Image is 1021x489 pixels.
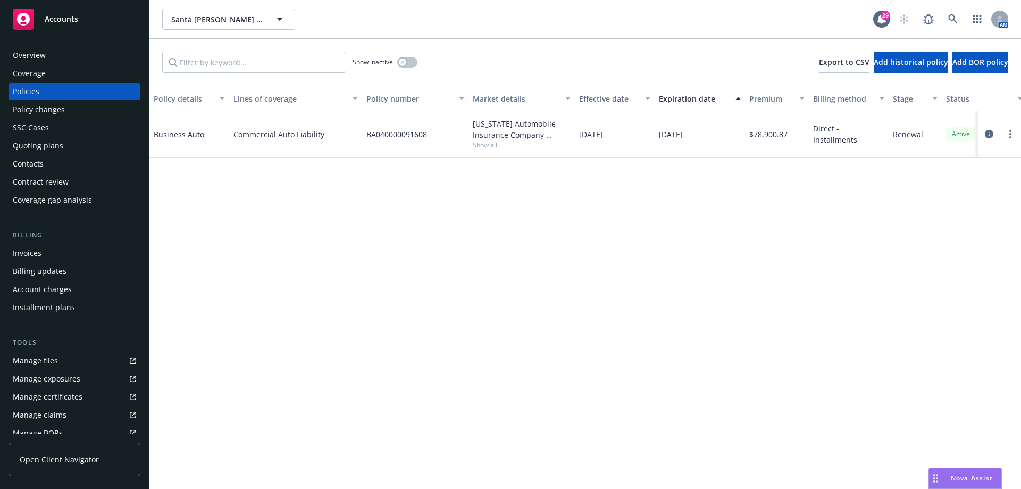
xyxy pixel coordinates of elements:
[813,93,873,104] div: Billing method
[9,65,140,82] a: Coverage
[946,93,1011,104] div: Status
[162,52,346,73] input: Filter by keyword...
[928,468,1002,489] button: Nova Assist
[983,128,995,140] a: circleInformation
[9,337,140,348] div: Tools
[13,101,65,118] div: Policy changes
[9,192,140,209] a: Coverage gap analysis
[952,57,1008,67] span: Add BOR policy
[9,155,140,172] a: Contacts
[233,93,346,104] div: Lines of coverage
[809,86,889,111] button: Billing method
[473,140,571,150] span: Show all
[9,299,140,316] a: Installment plans
[929,468,942,488] div: Drag to move
[13,119,49,136] div: SSC Cases
[13,299,75,316] div: Installment plans
[366,93,453,104] div: Policy number
[874,57,948,67] span: Add historical policy
[9,47,140,64] a: Overview
[819,57,869,67] span: Export to CSV
[951,474,993,483] span: Nova Assist
[893,9,915,30] a: Start snowing
[9,352,140,369] a: Manage files
[655,86,745,111] button: Expiration date
[473,118,571,140] div: [US_STATE] Automobile Insurance Company, Mercury Insurance
[13,83,39,100] div: Policies
[9,370,140,387] a: Manage exposures
[745,86,809,111] button: Premium
[13,263,66,280] div: Billing updates
[579,129,603,140] span: [DATE]
[362,86,468,111] button: Policy number
[9,407,140,424] a: Manage claims
[9,173,140,190] a: Contract review
[353,57,393,67] span: Show inactive
[749,129,788,140] span: $78,900.87
[918,9,939,30] a: Report a Bug
[13,47,46,64] div: Overview
[659,93,729,104] div: Expiration date
[13,192,92,209] div: Coverage gap analysis
[233,129,358,140] a: Commercial Auto Liability
[575,86,655,111] button: Effective date
[1004,128,1017,140] a: more
[45,15,78,23] span: Accounts
[9,119,140,136] a: SSC Cases
[20,454,99,465] span: Open Client Navigator
[13,281,72,298] div: Account charges
[13,388,82,405] div: Manage certificates
[171,14,263,25] span: Santa [PERSON_NAME] & Grain & Ranches LLC
[889,86,942,111] button: Stage
[749,93,793,104] div: Premium
[149,86,229,111] button: Policy details
[13,137,63,154] div: Quoting plans
[13,370,80,387] div: Manage exposures
[9,137,140,154] a: Quoting plans
[893,93,926,104] div: Stage
[579,93,639,104] div: Effective date
[9,83,140,100] a: Policies
[819,52,869,73] button: Export to CSV
[893,129,923,140] span: Renewal
[13,352,58,369] div: Manage files
[13,425,63,442] div: Manage BORs
[13,173,69,190] div: Contract review
[13,407,66,424] div: Manage claims
[9,4,140,34] a: Accounts
[9,245,140,262] a: Invoices
[154,129,204,139] a: Business Auto
[874,52,948,73] button: Add historical policy
[9,230,140,241] div: Billing
[950,129,972,139] span: Active
[13,245,41,262] div: Invoices
[13,155,44,172] div: Contacts
[468,86,575,111] button: Market details
[13,65,46,82] div: Coverage
[942,9,964,30] a: Search
[967,9,988,30] a: Switch app
[9,101,140,118] a: Policy changes
[9,263,140,280] a: Billing updates
[154,93,213,104] div: Policy details
[952,52,1008,73] button: Add BOR policy
[9,281,140,298] a: Account charges
[9,425,140,442] a: Manage BORs
[162,9,295,30] button: Santa [PERSON_NAME] & Grain & Ranches LLC
[659,129,683,140] span: [DATE]
[9,388,140,405] a: Manage certificates
[473,93,559,104] div: Market details
[229,86,362,111] button: Lines of coverage
[881,11,890,20] div: 29
[813,123,884,145] span: Direct - Installments
[366,129,427,140] span: BA040000091608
